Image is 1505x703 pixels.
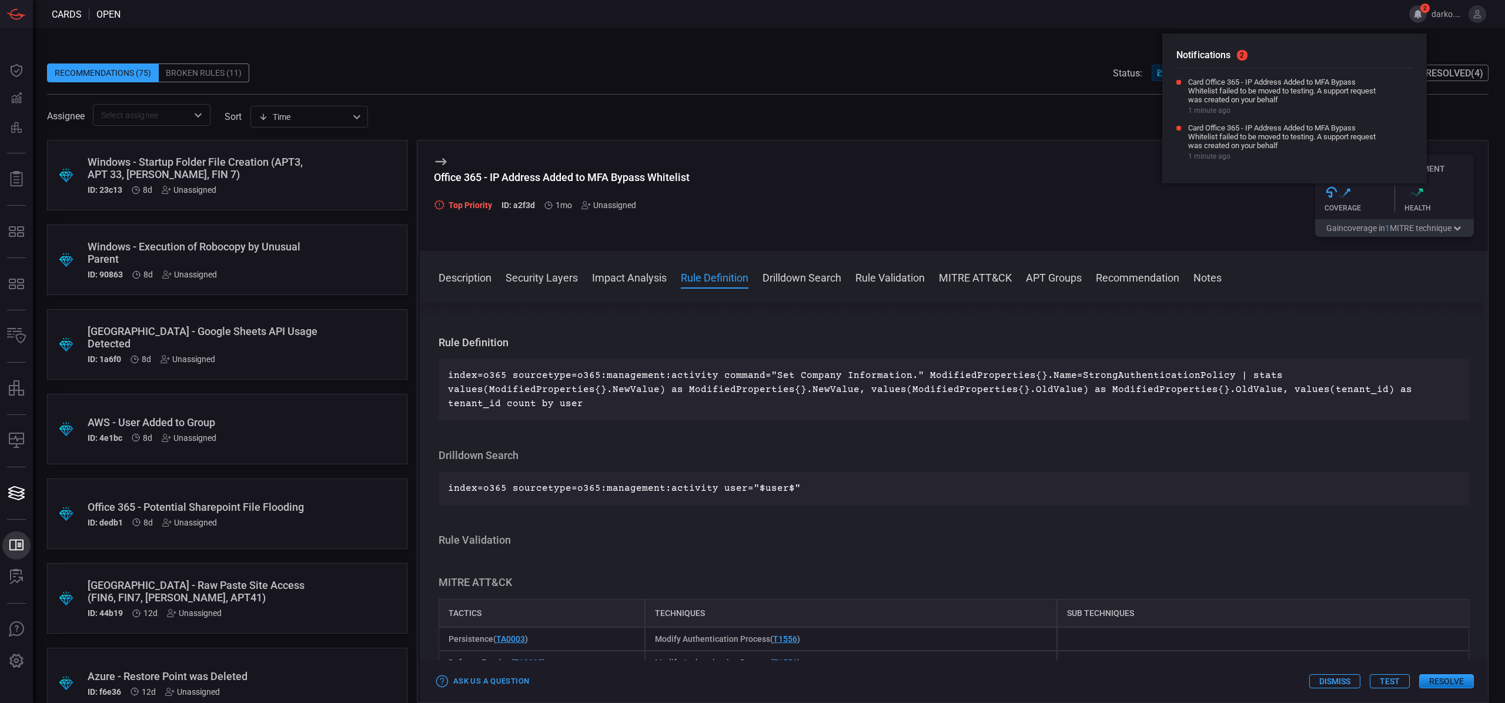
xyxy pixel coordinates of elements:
[1096,270,1179,284] button: Recommendation
[88,156,322,180] div: Windows - Startup Folder File Creation (APT3, APT 33, Confucius, FIN 7)
[1188,123,1376,150] span: Card Office 365 - IP Address Added to MFA Bypass Whitelist failed to be moved to testing. A suppo...
[88,687,121,697] h5: ID: f6e36
[225,111,242,122] label: sort
[159,63,249,82] div: Broken Rules (11)
[439,448,1469,463] h3: Drilldown Search
[1113,68,1142,79] span: Status:
[2,217,31,246] button: MITRE - Exposures
[1188,78,1376,104] span: Card Office 365 - IP Address Added to MFA Bypass Whitelist failed to be moved to testing. A suppo...
[160,354,215,364] div: Unassigned
[1404,204,1474,212] div: Health
[162,270,217,279] div: Unassigned
[645,599,1057,627] div: Techniques
[1237,50,1248,61] span: 2
[96,9,121,20] span: open
[939,270,1012,284] button: MITRE ATT&CK
[501,200,535,210] h5: ID: a2f3d
[2,615,31,644] button: Ask Us A Question
[162,518,217,527] div: Unassigned
[1193,270,1222,284] button: Notes
[681,270,748,284] button: Rule Definition
[88,270,123,279] h5: ID: 90863
[655,634,800,644] span: Modify Authentication Process ( )
[88,185,122,195] h5: ID: 23c13
[52,9,82,20] span: Cards
[439,270,491,284] button: Description
[439,336,1469,350] h3: Rule Definition
[506,270,578,284] button: Security Layers
[1426,68,1483,79] span: Resolved ( 4 )
[96,108,188,122] input: Select assignee
[167,608,222,618] div: Unassigned
[655,658,800,667] span: Modify Authentication Process ( )
[162,185,216,195] div: Unassigned
[1026,270,1082,284] button: APT Groups
[2,56,31,85] button: Dashboard
[2,427,31,455] button: Compliance Monitoring
[88,325,322,350] div: Palo Alto - Google Sheets API Usage Detected
[1188,106,1376,115] span: 1 minute ago
[1370,674,1410,688] button: Test
[1188,152,1376,160] span: 1 minute ago
[88,518,123,527] h5: ID: dedb1
[47,111,85,122] span: Assignee
[773,634,797,644] a: T1556
[1432,9,1464,19] span: darko.blagojevic
[1420,4,1430,13] span: 2
[439,533,1469,547] h3: Rule Validation
[434,171,690,183] div: Office 365 - IP Address Added to MFA Bypass Whitelist
[1309,674,1360,688] button: Dismiss
[143,270,153,279] span: Sep 14, 2025 12:15 PM
[88,240,322,265] div: Windows - Execution of Robocopy by Unusual Parent
[88,608,123,618] h5: ID: 44b19
[88,433,122,443] h5: ID: 4e1bc
[449,658,546,667] span: Defense Evasion ( )
[190,107,206,123] button: Open
[434,199,492,210] div: Top Priority
[1315,219,1474,237] button: Gaincoverage in1MITRE technique
[2,113,31,141] button: Preventions
[496,634,525,644] a: TA0003
[1325,204,1394,212] div: Coverage
[1419,674,1474,688] button: Resolve
[2,270,31,298] button: MITRE - Detection Posture
[162,433,216,443] div: Unassigned
[2,647,31,675] button: Preferences
[2,374,31,403] button: assets
[88,670,322,682] div: Azure - Restore Point was Deleted
[2,322,31,350] button: Inventory
[143,433,152,443] span: Sep 14, 2025 12:15 PM
[439,575,1469,590] h3: MITRE ATT&CK
[2,479,31,507] button: Cards
[556,200,572,210] span: Aug 11, 2025 2:15 PM
[165,687,220,697] div: Unassigned
[2,85,31,113] button: Detections
[514,658,543,667] a: TA0005
[88,579,322,604] div: Palo Alto - Raw Paste Site Access (FIN6, FIN7, Rocke, APT41)
[773,658,797,667] a: T1556
[2,531,31,560] button: Rule Catalog
[143,608,158,618] span: Sep 10, 2025 1:50 PM
[448,369,1460,411] p: index=o365 sourcetype=o365:management:activity command="Set Company Information." ModifiedPropert...
[1176,48,1413,68] h2: Notifications
[855,270,925,284] button: Rule Validation
[142,354,151,364] span: Sep 14, 2025 12:15 PM
[88,354,121,364] h5: ID: 1a6f0
[47,63,159,82] div: Recommendations (75)
[2,165,31,193] button: Reports
[592,270,667,284] button: Impact Analysis
[88,501,322,513] div: Office 365 - Potential Sharepoint File Flooding
[142,687,156,697] span: Sep 10, 2025 1:49 PM
[259,111,349,123] div: Time
[143,185,152,195] span: Sep 14, 2025 12:16 PM
[1409,5,1427,23] button: 2
[143,518,153,527] span: Sep 14, 2025 12:15 PM
[449,634,528,644] span: Persistence ( )
[1057,599,1469,627] div: Sub Techniques
[439,599,645,627] div: Tactics
[762,270,841,284] button: Drilldown Search
[448,481,1460,496] p: index=o365 sourcetype=o365:management:activity user="$user$"
[1406,65,1489,81] button: Resolved(4)
[434,672,532,691] button: Ask Us a Question
[1152,65,1218,81] button: Open(59)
